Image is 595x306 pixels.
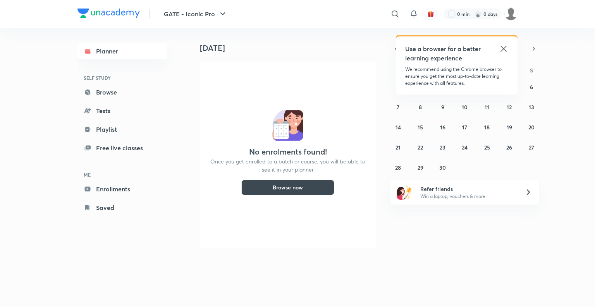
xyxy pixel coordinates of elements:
[529,103,534,111] abbr: September 13, 2025
[459,101,471,113] button: September 10, 2025
[414,141,426,153] button: September 22, 2025
[159,6,232,22] button: GATE - Iconic Pro
[481,121,493,133] button: September 18, 2025
[440,144,445,151] abbr: September 23, 2025
[437,121,449,133] button: September 16, 2025
[504,7,518,21] img: Deepika S S
[525,141,538,153] button: September 27, 2025
[525,101,538,113] button: September 13, 2025
[405,66,508,87] p: We recommend using the Chrome browser to ensure you get the most up-to-date learning experience w...
[427,10,434,17] img: avatar
[272,110,303,141] img: No events
[437,161,449,174] button: September 30, 2025
[405,44,482,63] h5: Use a browser for a better learning experience
[395,164,401,171] abbr: September 28, 2025
[414,121,426,133] button: September 15, 2025
[507,103,512,111] abbr: September 12, 2025
[77,9,140,18] img: Company Logo
[462,144,468,151] abbr: September 24, 2025
[418,164,423,171] abbr: September 29, 2025
[420,185,516,193] h6: Refer friends
[392,121,404,133] button: September 14, 2025
[503,101,516,113] button: September 12, 2025
[241,180,334,195] button: Browse now
[507,124,512,131] abbr: September 19, 2025
[440,124,445,131] abbr: September 16, 2025
[392,101,404,113] button: September 7, 2025
[419,103,422,111] abbr: September 8, 2025
[414,161,426,174] button: September 29, 2025
[506,144,512,151] abbr: September 26, 2025
[77,84,167,100] a: Browse
[484,124,490,131] abbr: September 18, 2025
[525,121,538,133] button: September 20, 2025
[77,181,167,197] a: Enrollments
[392,161,404,174] button: September 28, 2025
[418,144,423,151] abbr: September 22, 2025
[392,141,404,153] button: September 21, 2025
[481,141,493,153] button: September 25, 2025
[441,103,444,111] abbr: September 9, 2025
[425,8,437,20] button: avatar
[77,71,167,84] h6: SELF STUDY
[396,144,401,151] abbr: September 21, 2025
[396,124,401,131] abbr: September 14, 2025
[414,101,426,113] button: September 8, 2025
[528,124,535,131] abbr: September 20, 2025
[420,193,516,200] p: Win a laptop, vouchers & more
[77,103,167,119] a: Tests
[459,141,471,153] button: September 24, 2025
[209,157,366,174] p: Once you get enrolled to a batch or course, you will be able to see it in your planner
[525,81,538,93] button: September 6, 2025
[77,168,167,181] h6: ME
[418,124,423,131] abbr: September 15, 2025
[529,144,534,151] abbr: September 27, 2025
[397,184,412,200] img: referral
[397,103,399,111] abbr: September 7, 2025
[77,122,167,137] a: Playlist
[474,10,482,18] img: streak
[530,83,533,91] abbr: September 6, 2025
[481,101,493,113] button: September 11, 2025
[437,141,449,153] button: September 23, 2025
[485,103,489,111] abbr: September 11, 2025
[77,9,140,20] a: Company Logo
[503,121,516,133] button: September 19, 2025
[77,200,167,215] a: Saved
[249,147,327,156] h4: No enrolments found!
[439,164,446,171] abbr: September 30, 2025
[462,124,467,131] abbr: September 17, 2025
[77,140,167,156] a: Free live classes
[462,103,468,111] abbr: September 10, 2025
[484,144,490,151] abbr: September 25, 2025
[200,43,382,53] h4: [DATE]
[530,67,533,74] abbr: Saturday
[459,121,471,133] button: September 17, 2025
[437,101,449,113] button: September 9, 2025
[77,43,167,59] a: Planner
[503,141,516,153] button: September 26, 2025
